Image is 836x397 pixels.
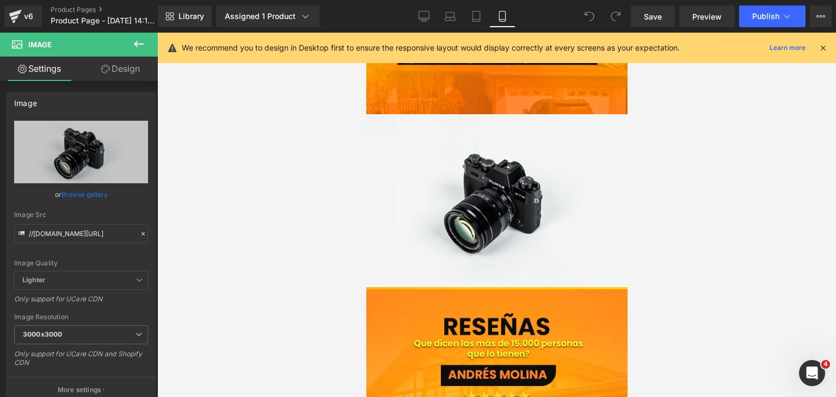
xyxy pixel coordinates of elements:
a: Preview [679,5,735,27]
a: New Library [158,5,212,27]
a: v6 [4,5,42,27]
button: Undo [579,5,600,27]
a: Product Pages [51,5,176,14]
a: Learn more [765,41,810,54]
span: Product Page - [DATE] 14:18:34 [51,16,155,25]
span: 4 [821,360,830,369]
b: Lighter [22,276,45,284]
span: Library [179,11,204,21]
div: Assigned 1 Product [225,11,311,22]
a: Desktop [411,5,437,27]
div: or [14,189,148,200]
button: More [810,5,832,27]
a: Design [81,57,160,81]
input: Link [14,224,148,243]
div: Image Src [14,211,148,219]
div: Image [14,92,37,108]
span: Image [28,40,52,49]
span: Publish [752,12,779,21]
b: 3000x3000 [23,330,62,338]
a: Browse gallery [62,185,108,204]
div: Image Resolution [14,313,148,321]
iframe: Intercom live chat [799,360,825,386]
a: Laptop [437,5,463,27]
div: Only support for UCare CDN and Shopify CDN [14,350,148,374]
a: Mobile [489,5,515,27]
a: Tablet [463,5,489,27]
p: More settings [58,385,101,395]
div: Only support for UCare CDN [14,295,148,311]
div: v6 [22,9,35,23]
span: Save [644,11,662,22]
div: Image Quality [14,259,148,267]
span: Preview [692,11,722,22]
p: We recommend you to design in Desktop first to ensure the responsive layout would display correct... [182,42,680,54]
button: Publish [739,5,806,27]
button: Redo [605,5,626,27]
